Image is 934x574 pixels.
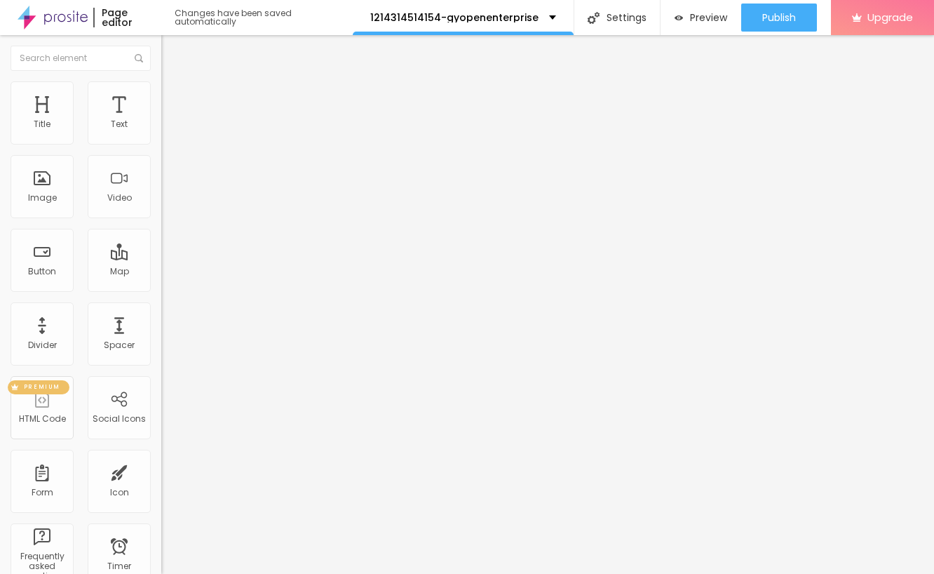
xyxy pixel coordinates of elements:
div: Divider [28,340,57,350]
div: Image [28,193,57,203]
div: HTML Code [19,414,66,424]
div: Button [28,267,56,276]
span: Preview [690,12,727,23]
img: Icone [135,54,143,62]
div: Social Icons [93,414,146,424]
div: Page editor [93,8,161,27]
button: Preview [661,4,741,32]
div: Timer [107,561,131,571]
input: Search element [11,46,151,71]
img: Icone [588,12,600,24]
span: Publish [762,12,796,23]
iframe: Editor [161,35,934,574]
div: Changes have been saved automatically [175,9,353,26]
button: Publish [741,4,817,32]
div: Video [107,193,132,203]
div: Spacer [104,340,135,350]
span: PREMIUM [18,385,66,390]
div: Title [34,119,50,129]
span: Upgrade [867,11,913,23]
div: Text [111,119,128,129]
div: Form [32,488,53,498]
img: view-1.svg [675,12,683,24]
div: Icon [110,488,129,498]
div: Map [110,267,129,276]
p: 1214314514154-gyopenenterprise [370,13,539,22]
